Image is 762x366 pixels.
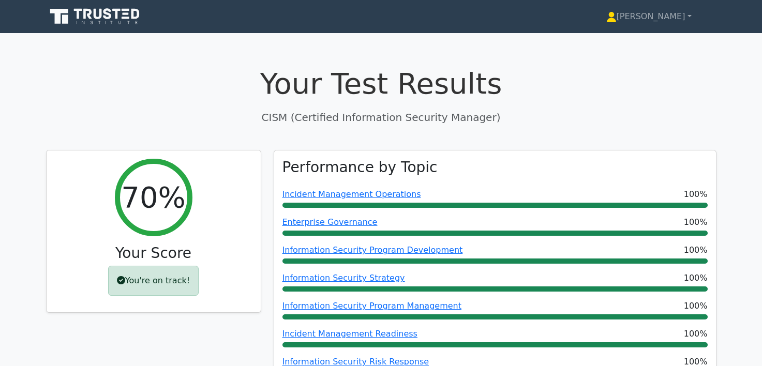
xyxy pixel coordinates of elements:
a: [PERSON_NAME] [581,6,716,27]
span: 100% [684,300,708,312]
a: Incident Management Operations [282,189,421,199]
span: 100% [684,272,708,284]
div: You're on track! [108,266,199,296]
span: 100% [684,188,708,201]
h3: Performance by Topic [282,159,438,176]
a: Incident Management Readiness [282,329,417,339]
a: Enterprise Governance [282,217,378,227]
h1: Your Test Results [46,66,716,101]
span: 100% [684,328,708,340]
span: 100% [684,244,708,256]
a: Information Security Program Management [282,301,461,311]
h2: 70% [121,180,185,215]
p: CISM (Certified Information Security Manager) [46,110,716,125]
h3: Your Score [55,245,252,262]
a: Information Security Program Development [282,245,463,255]
span: 100% [684,216,708,228]
a: Information Security Strategy [282,273,405,283]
